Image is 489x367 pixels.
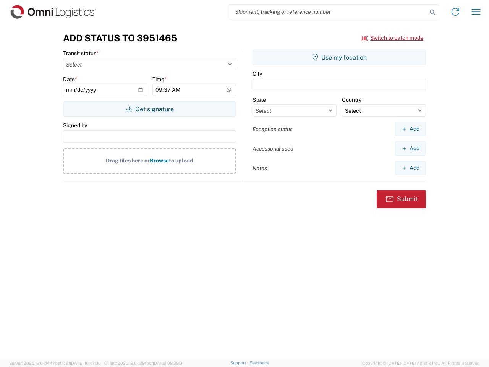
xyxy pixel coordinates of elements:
[253,145,293,152] label: Accessorial used
[63,76,77,83] label: Date
[377,190,426,208] button: Submit
[152,76,167,83] label: Time
[362,360,480,367] span: Copyright © [DATE]-[DATE] Agistix Inc., All Rights Reserved
[253,70,262,77] label: City
[9,361,101,365] span: Server: 2025.19.0-d447cefac8f
[63,122,87,129] label: Signed by
[229,5,427,19] input: Shipment, tracking or reference number
[104,361,184,365] span: Client: 2025.19.0-129fbcf
[395,122,426,136] button: Add
[63,32,177,44] h3: Add Status to 3951465
[63,50,99,57] label: Transit status
[253,126,293,133] label: Exception status
[342,96,361,103] label: Country
[253,165,267,172] label: Notes
[169,158,193,164] span: to upload
[249,361,269,365] a: Feedback
[395,161,426,175] button: Add
[153,361,184,365] span: [DATE] 09:39:01
[106,158,150,164] span: Drag files here or
[150,158,169,164] span: Browse
[395,141,426,156] button: Add
[361,32,423,44] button: Switch to batch mode
[70,361,101,365] span: [DATE] 10:47:06
[230,361,249,365] a: Support
[63,101,236,117] button: Get signature
[253,96,266,103] label: State
[253,50,426,65] button: Use my location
